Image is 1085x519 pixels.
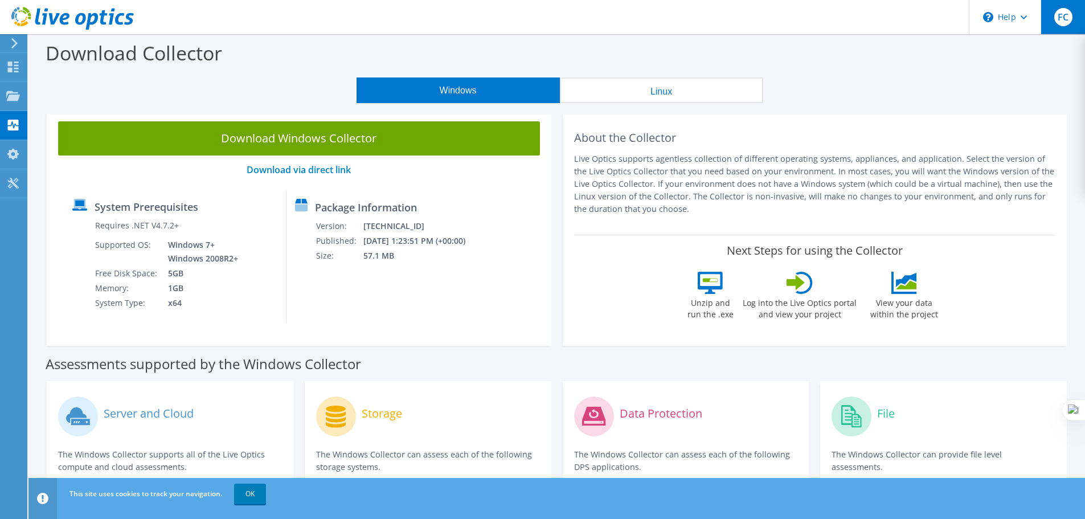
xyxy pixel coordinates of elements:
label: Unzip and run the .exe [684,294,736,320]
td: x64 [159,296,240,310]
button: Windows [357,77,560,103]
span: This site uses cookies to track your navigation. [69,489,222,498]
td: Size: [316,248,363,263]
td: [TECHNICAL_ID] [363,219,481,234]
td: Free Disk Space: [95,266,159,281]
td: 57.1 MB [363,248,481,263]
td: Windows 7+ Windows 2008R2+ [159,238,240,266]
p: The Windows Collector can assess each of the following storage systems. [316,448,540,473]
td: Version: [316,219,363,234]
span: FC [1054,8,1072,26]
a: Download Windows Collector [58,121,540,156]
td: Supported OS: [95,238,159,266]
svg: \n [983,12,993,22]
label: Server and Cloud [104,408,194,419]
td: System Type: [95,296,159,310]
label: Next Steps for using the Collector [727,244,903,258]
td: Memory: [95,281,159,296]
p: The Windows Collector can assess each of the following DPS applications. [574,448,798,473]
label: Download Collector [46,40,222,66]
td: [DATE] 1:23:51 PM (+00:00) [363,234,481,248]
label: Data Protection [620,408,702,419]
p: Live Optics supports agentless collection of different operating systems, appliances, and applica... [574,153,1056,215]
td: 5GB [159,266,240,281]
p: The Windows Collector supports all of the Live Optics compute and cloud assessments. [58,448,282,473]
label: Log into the Live Optics portal and view your project [742,294,857,320]
h2: About the Collector [574,131,1056,145]
td: 1GB [159,281,240,296]
label: Requires .NET V4.7.2+ [95,220,179,231]
label: Assessments supported by the Windows Collector [46,358,361,370]
a: OK [234,484,266,504]
td: Published: [316,234,363,248]
label: Package Information [315,202,417,213]
label: View your data within the project [863,294,945,320]
a: Download via direct link [247,164,351,176]
button: Linux [560,77,763,103]
label: System Prerequisites [95,201,198,212]
label: Storage [362,408,402,419]
label: File [877,408,895,419]
p: The Windows Collector can provide file level assessments. [832,448,1055,473]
